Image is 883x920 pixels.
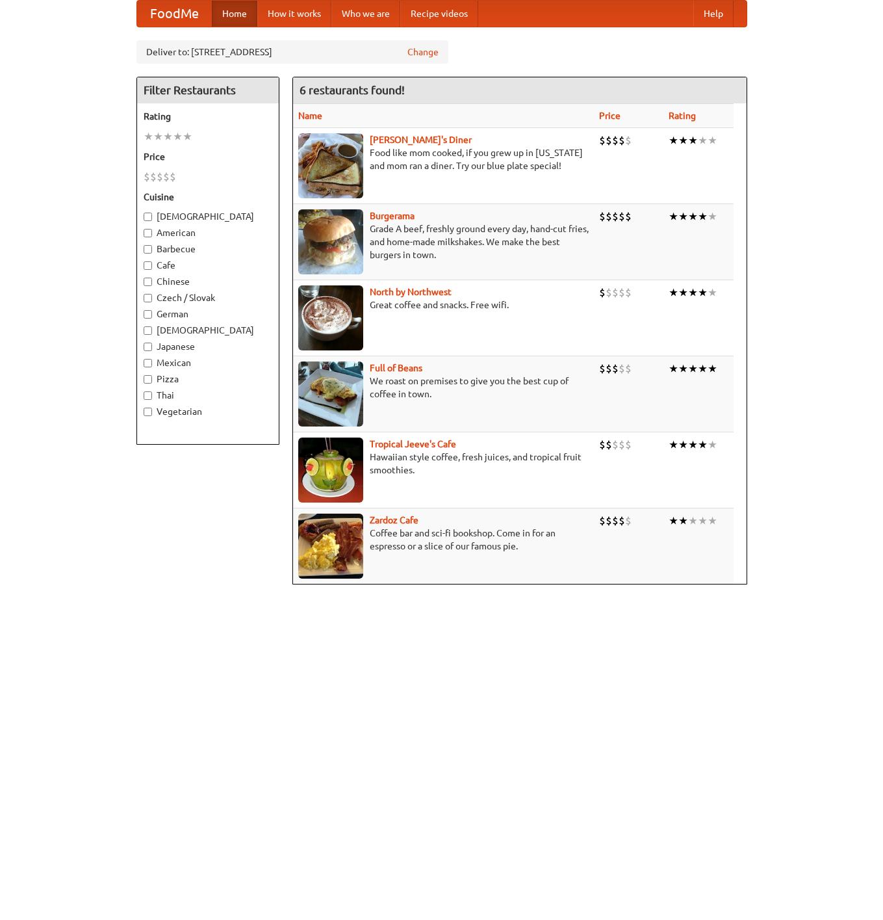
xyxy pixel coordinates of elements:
[619,361,625,376] li: $
[698,285,708,300] li: ★
[612,133,619,148] li: $
[298,222,589,261] p: Grade A beef, freshly ground every day, hand-cut fries, and home-made milkshakes. We make the bes...
[144,391,152,400] input: Thai
[173,129,183,144] li: ★
[678,438,688,452] li: ★
[669,361,678,376] li: ★
[606,133,612,148] li: $
[298,451,589,477] p: Hawaiian style coffee, fresh juices, and tropical fruit smoothies.
[599,111,621,121] a: Price
[144,356,272,369] label: Mexican
[625,514,632,528] li: $
[669,438,678,452] li: ★
[669,514,678,528] li: ★
[144,170,150,184] li: $
[298,298,589,311] p: Great coffee and snacks. Free wifi.
[599,133,606,148] li: $
[625,209,632,224] li: $
[678,133,688,148] li: ★
[669,285,678,300] li: ★
[144,343,152,351] input: Japanese
[370,135,472,145] a: [PERSON_NAME]'s Diner
[298,285,363,350] img: north.jpg
[144,210,272,223] label: [DEMOGRAPHIC_DATA]
[619,514,625,528] li: $
[708,133,717,148] li: ★
[157,170,163,184] li: $
[370,439,456,449] a: Tropical Jeeve's Cafe
[688,285,698,300] li: ★
[698,438,708,452] li: ★
[370,515,418,525] a: Zardoz Cafe
[331,1,400,27] a: Who we are
[150,170,157,184] li: $
[144,150,272,163] h5: Price
[137,77,279,103] h4: Filter Restaurants
[298,146,589,172] p: Food like mom cooked, if you grew up in [US_STATE] and mom ran a diner. Try our blue plate special!
[612,285,619,300] li: $
[698,514,708,528] li: ★
[298,375,589,401] p: We roast on premises to give you the best cup of coffee in town.
[144,259,272,272] label: Cafe
[693,1,734,27] a: Help
[298,361,363,427] img: beans.jpg
[153,129,163,144] li: ★
[599,514,606,528] li: $
[688,133,698,148] li: ★
[619,438,625,452] li: $
[144,359,152,367] input: Mexican
[669,133,678,148] li: ★
[678,361,688,376] li: ★
[298,438,363,503] img: jeeves.jpg
[370,287,452,297] a: North by Northwest
[144,226,272,239] label: American
[678,514,688,528] li: ★
[606,285,612,300] li: $
[170,170,176,184] li: $
[144,294,152,302] input: Czech / Slovak
[625,361,632,376] li: $
[144,245,152,254] input: Barbecue
[708,438,717,452] li: ★
[370,211,415,221] a: Burgerama
[688,209,698,224] li: ★
[678,285,688,300] li: ★
[407,46,439,59] a: Change
[144,275,272,288] label: Chinese
[612,361,619,376] li: $
[708,285,717,300] li: ★
[625,133,632,148] li: $
[298,111,322,121] a: Name
[144,375,152,384] input: Pizza
[144,129,153,144] li: ★
[669,111,696,121] a: Rating
[144,213,152,221] input: [DEMOGRAPHIC_DATA]
[300,84,405,96] ng-pluralize: 6 restaurants found!
[698,133,708,148] li: ★
[688,438,698,452] li: ★
[599,361,606,376] li: $
[599,438,606,452] li: $
[698,361,708,376] li: ★
[612,209,619,224] li: $
[688,361,698,376] li: ★
[137,1,212,27] a: FoodMe
[606,514,612,528] li: $
[212,1,257,27] a: Home
[599,285,606,300] li: $
[144,243,272,256] label: Barbecue
[708,209,717,224] li: ★
[163,170,170,184] li: $
[144,191,272,204] h5: Cuisine
[612,438,619,452] li: $
[370,363,422,373] a: Full of Beans
[612,514,619,528] li: $
[625,285,632,300] li: $
[298,209,363,274] img: burgerama.jpg
[606,438,612,452] li: $
[298,133,363,198] img: sallys.jpg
